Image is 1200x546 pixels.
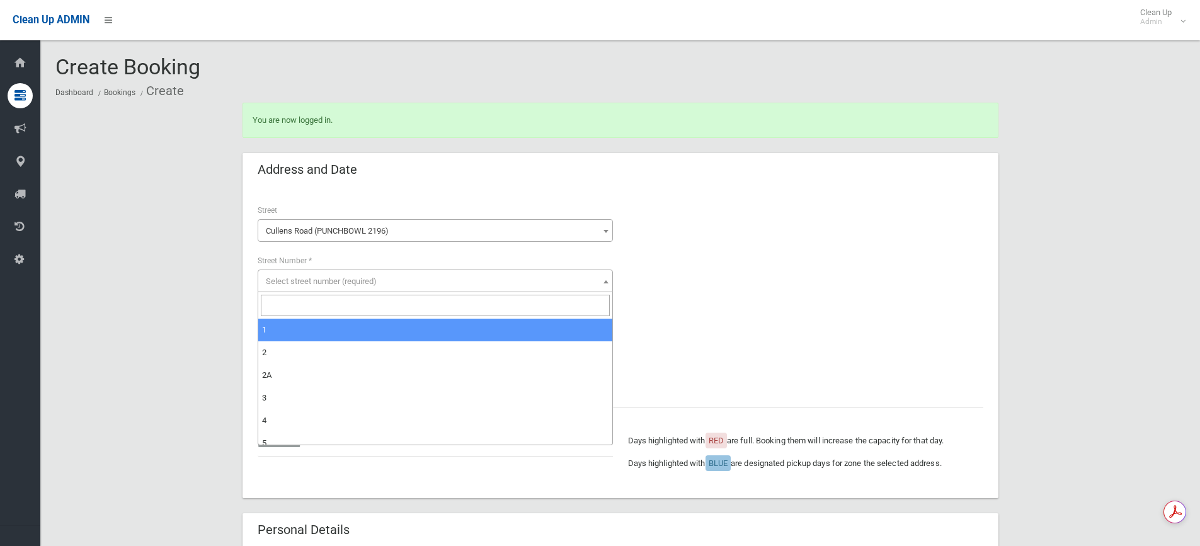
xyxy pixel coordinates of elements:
[137,79,184,103] li: Create
[262,325,266,334] span: 1
[55,54,200,79] span: Create Booking
[261,222,610,240] span: Cullens Road (PUNCHBOWL 2196)
[104,88,135,97] a: Bookings
[55,88,93,97] a: Dashboard
[709,436,724,445] span: RED
[262,370,271,380] span: 2A
[628,433,983,448] p: Days highlighted with are full. Booking them will increase the capacity for that day.
[13,14,89,26] span: Clean Up ADMIN
[628,456,983,471] p: Days highlighted with are designated pickup days for zone the selected address.
[1134,8,1184,26] span: Clean Up
[266,276,377,286] span: Select street number (required)
[243,157,372,182] header: Address and Date
[262,438,266,448] span: 5
[1140,17,1172,26] small: Admin
[258,219,613,242] span: Cullens Road (PUNCHBOWL 2196)
[262,348,266,357] span: 2
[243,103,998,138] div: You are now logged in.
[262,416,266,425] span: 4
[262,393,266,402] span: 3
[709,458,728,468] span: BLUE
[243,518,365,542] header: Personal Details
